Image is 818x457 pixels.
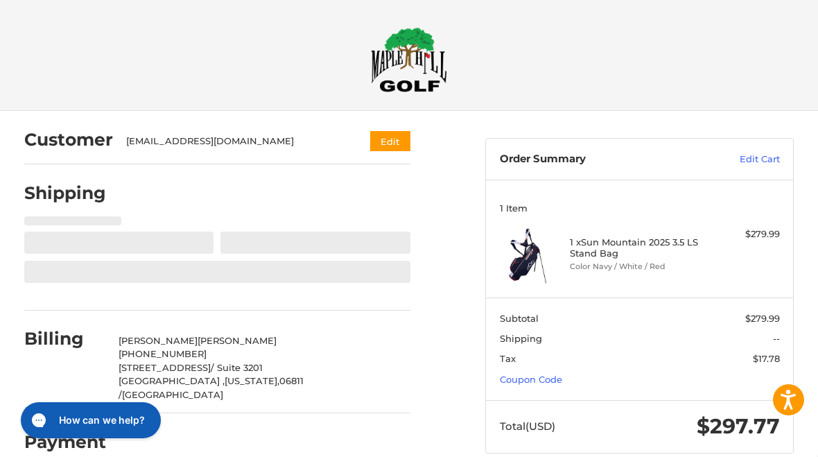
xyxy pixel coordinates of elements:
span: [US_STATE], [225,375,279,386]
span: Subtotal [500,313,539,324]
img: Maple Hill Golf [371,27,447,92]
h4: 1 x Sun Mountain 2025 3.5 LS Stand Bag [570,236,706,259]
h2: Customer [24,129,113,150]
span: [GEOGRAPHIC_DATA] , [119,375,225,386]
div: [EMAIL_ADDRESS][DOMAIN_NAME] [126,135,343,148]
span: $279.99 [745,313,780,324]
h2: Shipping [24,182,106,204]
span: $297.77 [697,413,780,439]
a: Coupon Code [500,374,562,385]
span: / Suite 3201 [211,362,263,373]
a: Edit Cart [690,153,780,166]
span: [PHONE_NUMBER] [119,348,207,359]
iframe: Gorgias live chat messenger [14,397,165,443]
span: [GEOGRAPHIC_DATA] [122,389,223,400]
span: [PERSON_NAME] [119,335,198,346]
span: $17.78 [753,353,780,364]
h3: 1 Item [500,202,780,214]
h2: Billing [24,328,105,350]
span: [PERSON_NAME] [198,335,277,346]
span: Shipping [500,333,542,344]
button: Edit [370,131,410,151]
h3: Order Summary [500,153,691,166]
li: Color Navy / White / Red [570,261,706,273]
span: [STREET_ADDRESS] [119,362,211,373]
span: -- [773,333,780,344]
span: Total (USD) [500,420,555,433]
span: Tax [500,353,516,364]
div: $279.99 [710,227,780,241]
